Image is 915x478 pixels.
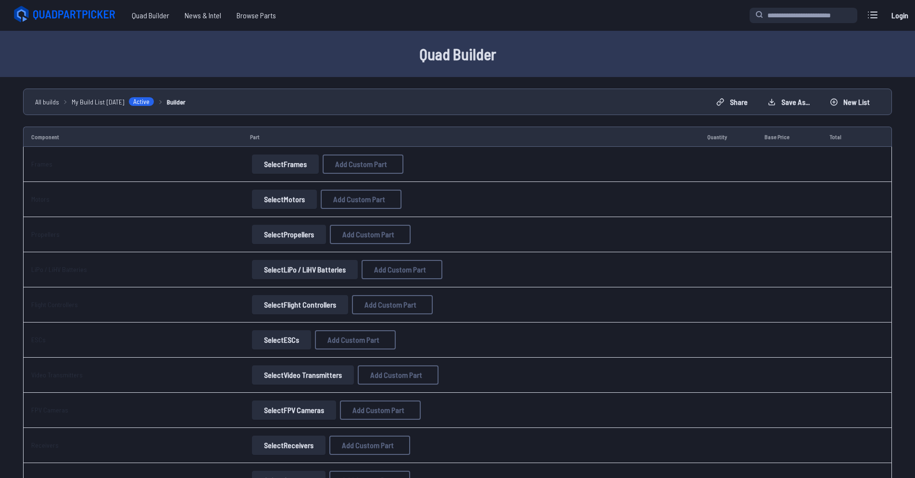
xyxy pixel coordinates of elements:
td: Component [23,127,242,147]
a: SelectFPV Cameras [250,400,338,420]
a: FPV Cameras [31,406,68,414]
a: ESCs [31,336,46,344]
button: Add Custom Part [330,225,411,244]
button: Add Custom Part [315,330,396,349]
td: Part [242,127,700,147]
a: Propellers [31,230,60,238]
a: SelectPropellers [250,225,328,244]
button: Add Custom Part [329,436,410,455]
a: Flight Controllers [31,300,78,309]
span: Add Custom Part [374,266,426,273]
a: Frames [31,160,52,168]
a: LiPo / LiHV Batteries [31,265,87,273]
button: Add Custom Part [321,190,401,209]
a: Browse Parts [229,6,284,25]
span: Add Custom Part [327,336,379,344]
span: Add Custom Part [352,406,404,414]
h1: Quad Builder [150,42,765,65]
button: Share [708,94,756,110]
a: Motors [31,195,50,203]
a: News & Intel [177,6,229,25]
a: SelectESCs [250,330,313,349]
td: Total [822,127,866,147]
a: SelectVideo Transmitters [250,365,356,385]
span: Add Custom Part [364,301,416,309]
span: Add Custom Part [342,231,394,238]
button: Add Custom Part [358,365,439,385]
span: Add Custom Part [335,160,387,168]
a: Builder [167,97,186,107]
button: New List [822,94,878,110]
button: SelectESCs [252,330,311,349]
a: SelectFlight Controllers [250,295,350,314]
a: SelectReceivers [250,436,327,455]
span: Add Custom Part [370,371,422,379]
span: Add Custom Part [333,195,385,203]
button: Add Custom Part [362,260,442,279]
button: SelectFlight Controllers [252,295,348,314]
button: Save as... [760,94,818,110]
a: SelectFrames [250,155,321,174]
a: Login [888,6,911,25]
button: SelectFrames [252,155,319,174]
a: Video Transmitters [31,371,83,379]
button: SelectVideo Transmitters [252,365,354,385]
span: My Build List [DATE] [72,97,125,107]
a: All builds [35,97,59,107]
span: Add Custom Part [342,441,394,449]
button: SelectReceivers [252,436,326,455]
a: SelectLiPo / LiHV Batteries [250,260,360,279]
button: SelectPropellers [252,225,326,244]
a: Receivers [31,441,59,449]
a: SelectMotors [250,190,319,209]
button: Add Custom Part [340,400,421,420]
button: SelectFPV Cameras [252,400,336,420]
button: SelectLiPo / LiHV Batteries [252,260,358,279]
button: Add Custom Part [352,295,433,314]
a: My Build List [DATE]Active [72,97,154,107]
td: Base Price [757,127,822,147]
td: Quantity [700,127,756,147]
span: Active [128,97,154,106]
button: SelectMotors [252,190,317,209]
button: Add Custom Part [323,155,403,174]
a: Quad Builder [124,6,177,25]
